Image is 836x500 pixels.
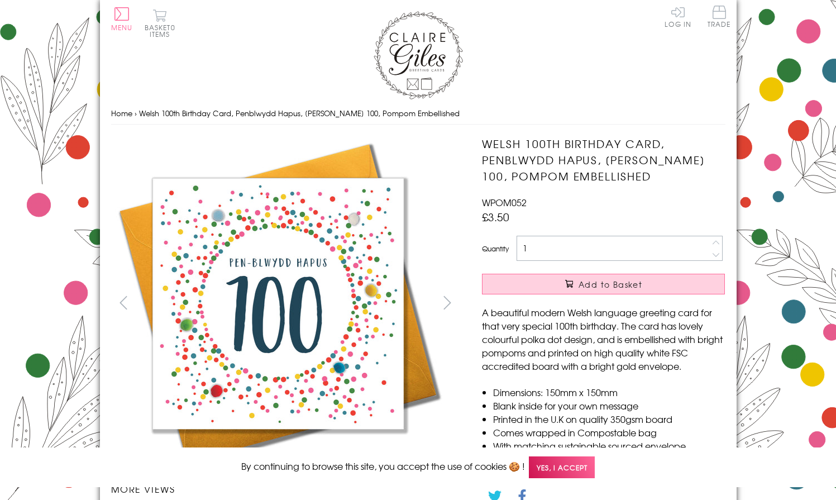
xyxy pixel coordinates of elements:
span: 0 items [150,22,175,39]
img: Welsh 100th Birthday Card, Penblwydd Hapus, Dotty 100, Pompom Embellished [111,136,446,471]
button: Basket0 items [145,9,175,37]
button: next [434,290,460,315]
button: Add to Basket [482,274,725,294]
button: Menu [111,7,133,31]
span: £3.50 [482,209,509,225]
label: Quantity [482,244,509,254]
li: Dimensions: 150mm x 150mm [493,385,725,399]
span: Yes, I accept [529,456,595,478]
span: Welsh 100th Birthday Card, Penblwydd Hapus, [PERSON_NAME] 100, Pompom Embellished [139,108,460,118]
li: Comes wrapped in Compostable bag [493,426,725,439]
img: Claire Giles Greetings Cards [374,11,463,99]
p: A beautiful modern Welsh language greeting card for that very special 100th birthday. The card ha... [482,306,725,373]
a: Trade [708,6,731,30]
li: Blank inside for your own message [493,399,725,412]
h1: Welsh 100th Birthday Card, Penblwydd Hapus, [PERSON_NAME] 100, Pompom Embellished [482,136,725,184]
button: prev [111,290,136,315]
span: Trade [708,6,731,27]
span: › [135,108,137,118]
span: Add to Basket [579,279,642,290]
a: Home [111,108,132,118]
a: Log In [665,6,691,27]
span: WPOM052 [482,196,527,209]
span: Menu [111,22,133,32]
h3: More views [111,482,460,496]
li: Printed in the U.K on quality 350gsm board [493,412,725,426]
li: With matching sustainable sourced envelope [493,439,725,453]
nav: breadcrumbs [111,102,725,125]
